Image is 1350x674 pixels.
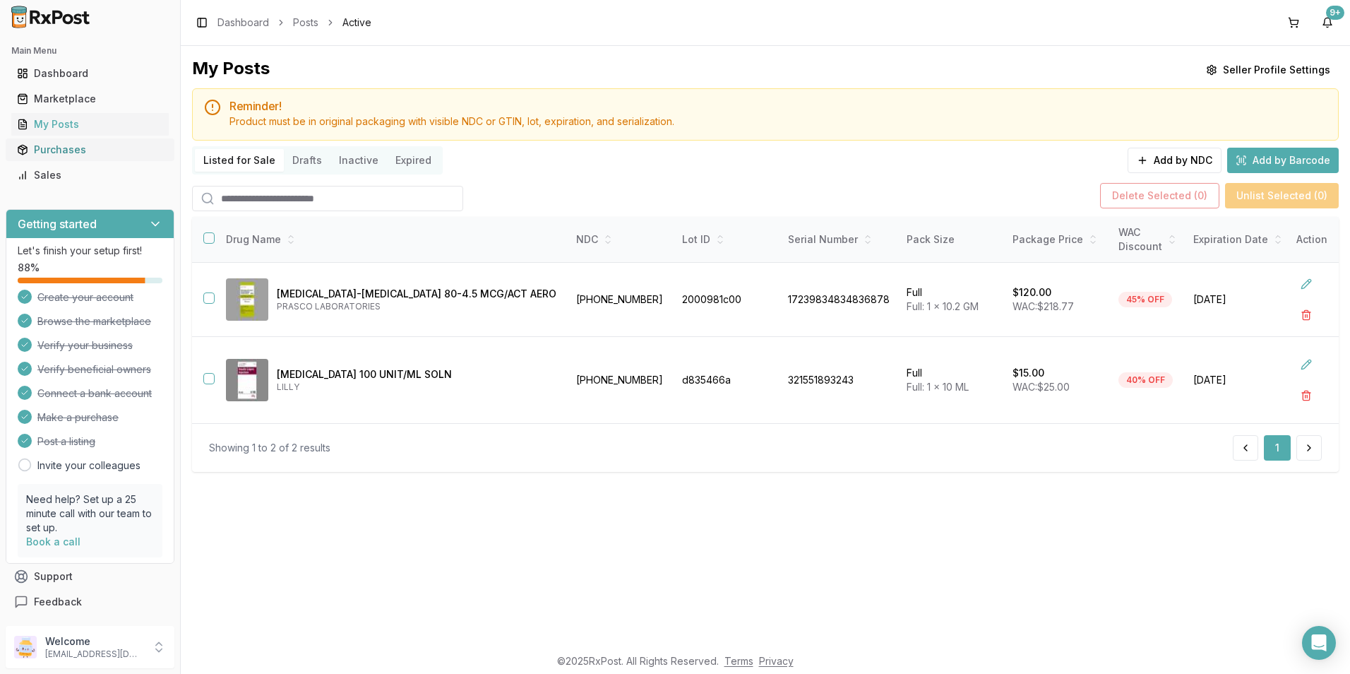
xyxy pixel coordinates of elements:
a: Sales [11,162,169,188]
p: [MEDICAL_DATA]-[MEDICAL_DATA] 80-4.5 MCG/ACT AERO [277,287,556,301]
span: [DATE] [1193,292,1282,307]
h3: Getting started [18,215,97,232]
div: Serial Number [788,232,890,247]
button: Listed for Sale [195,149,284,172]
td: 17239834834836878 [779,263,898,337]
button: 9+ [1316,11,1339,34]
p: Welcome [45,634,143,649]
td: [PHONE_NUMBER] [568,337,674,424]
a: Posts [293,16,318,30]
td: 321551893243 [779,337,898,424]
a: Book a call [26,536,80,548]
button: Dashboard [6,62,174,85]
div: Lot ID [682,232,771,247]
span: Create your account [37,290,133,305]
button: Add by NDC [1128,148,1221,173]
span: Feedback [34,595,82,609]
th: Pack Size [898,217,1004,263]
span: WAC: $25.00 [1012,381,1070,393]
a: Privacy [759,655,794,667]
a: My Posts [11,112,169,137]
a: Terms [724,655,753,667]
td: Full [898,263,1004,337]
div: Showing 1 to 2 of 2 results [209,441,330,455]
td: 2000981c00 [674,263,779,337]
button: Sales [6,164,174,187]
span: WAC: $218.77 [1012,300,1074,312]
button: Marketplace [6,88,174,110]
h5: Reminder! [229,100,1327,112]
div: NDC [576,232,665,247]
span: Active [342,16,371,30]
div: Product must be in original packaging with visible NDC or GTIN, lot, expiration, and serialization. [229,114,1327,129]
button: Delete [1294,383,1319,408]
img: RxPost Logo [6,6,96,28]
p: LILLY [277,382,556,393]
div: My Posts [192,57,270,83]
div: Expiration Date [1193,232,1282,247]
div: Dashboard [17,66,163,81]
p: Let's finish your setup first! [18,244,162,258]
p: $120.00 [1012,285,1051,300]
span: 88 % [18,261,40,275]
span: [DATE] [1193,373,1282,387]
div: Open Intercom Messenger [1302,626,1336,660]
a: Dashboard [217,16,269,30]
button: Inactive [330,149,387,172]
button: Expired [387,149,440,172]
div: 45% OFF [1118,292,1172,307]
p: PRASCO LABORATORIES [277,301,556,312]
nav: breadcrumb [217,16,371,30]
a: Invite your colleagues [37,459,141,473]
button: Support [6,564,174,589]
span: Post a listing [37,434,95,449]
button: Seller Profile Settings [1197,57,1339,83]
a: Marketplace [11,86,169,112]
a: Purchases [11,137,169,162]
button: Add by Barcode [1227,148,1339,173]
button: Purchases [6,138,174,161]
img: Insulin Lispro 100 UNIT/ML SOLN [226,359,268,401]
button: 1 [1264,435,1291,461]
button: Edit [1294,271,1319,297]
div: WAC Discount [1118,225,1176,254]
p: [EMAIL_ADDRESS][DOMAIN_NAME] [45,649,143,660]
button: Edit [1294,352,1319,377]
p: [MEDICAL_DATA] 100 UNIT/ML SOLN [277,367,556,382]
div: 40% OFF [1118,372,1173,388]
button: Drafts [284,149,330,172]
div: Sales [17,168,163,182]
div: 9+ [1326,6,1344,20]
div: Drug Name [226,232,556,247]
p: $15.00 [1012,366,1044,380]
img: Budesonide-Formoterol Fumarate 80-4.5 MCG/ACT AERO [226,278,268,321]
div: Purchases [17,143,163,157]
span: Verify beneficial owners [37,362,151,377]
p: Need help? Set up a 25 minute call with our team to set up. [26,492,154,535]
td: [PHONE_NUMBER] [568,263,674,337]
button: Delete [1294,302,1319,328]
span: Connect a bank account [37,386,152,401]
th: Action [1285,217,1339,263]
h2: Main Menu [11,45,169,57]
button: My Posts [6,113,174,136]
button: Feedback [6,589,174,615]
td: d835466a [674,337,779,424]
span: Full: 1 x 10 ML [907,381,969,393]
td: Full [898,337,1004,424]
span: Browse the marketplace [37,314,151,329]
span: Full: 1 x 10.2 GM [907,300,979,312]
span: Verify your business [37,338,133,353]
span: Make a purchase [37,410,119,425]
div: Package Price [1012,232,1101,247]
div: My Posts [17,117,163,131]
div: Marketplace [17,92,163,106]
img: User avatar [14,636,37,658]
a: Dashboard [11,61,169,86]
